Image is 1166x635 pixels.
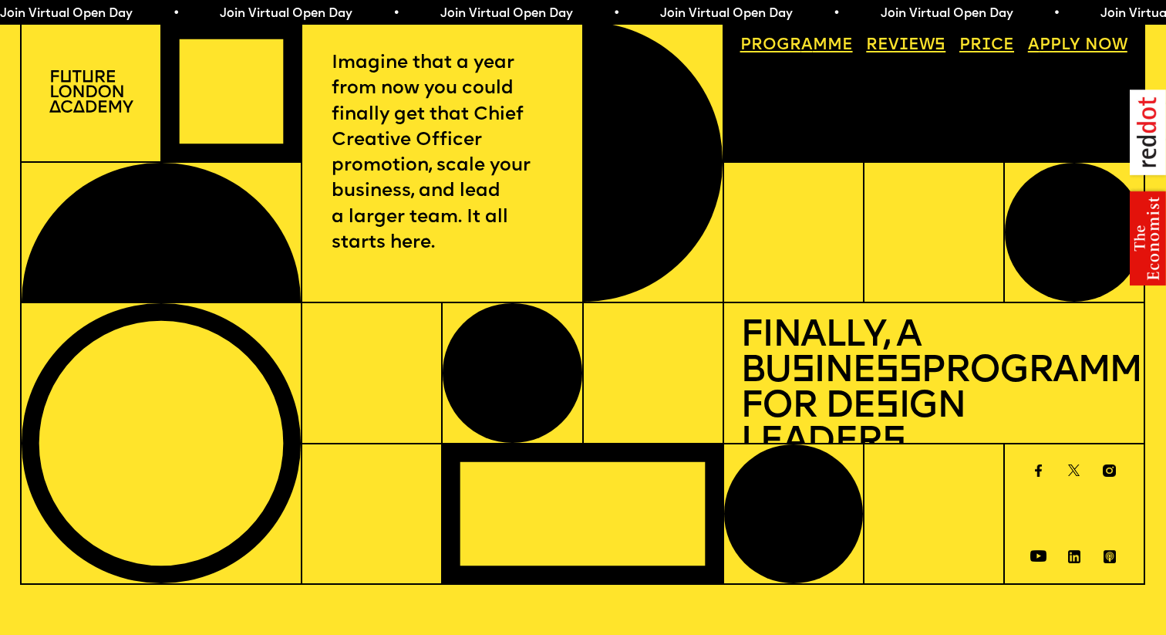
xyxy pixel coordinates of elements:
span: s [791,353,814,390]
span: • [173,8,180,20]
span: • [393,8,399,20]
span: ss [875,353,921,390]
span: • [1053,8,1060,20]
span: s [875,389,898,426]
span: s [882,424,905,461]
span: • [613,8,620,20]
p: Imagine that a year from now you could finally get that Chief Creative Officer promotion, scale y... [332,51,553,256]
span: A [1028,37,1040,53]
span: a [801,37,813,53]
a: Reviews [858,30,954,62]
a: Apply now [1019,30,1135,62]
h1: Finally, a Bu ine Programme for De ign Leader [740,319,1127,461]
span: • [833,8,840,20]
a: Price [952,30,1023,62]
a: Programme [732,30,861,62]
